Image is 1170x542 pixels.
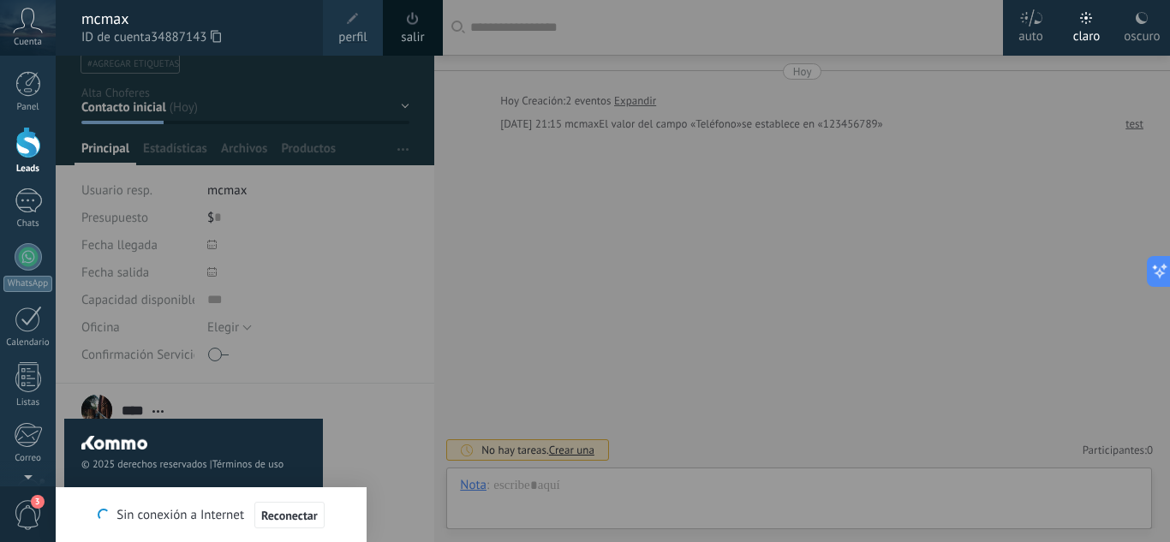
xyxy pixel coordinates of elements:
[3,164,53,175] div: Leads
[3,276,52,292] div: WhatsApp
[261,509,318,521] span: Reconectar
[1073,11,1101,56] div: claro
[254,502,325,529] button: Reconectar
[3,218,53,229] div: Chats
[31,495,45,509] span: 3
[212,458,284,471] a: Términos de uso
[98,501,324,529] div: Sin conexión a Internet
[3,397,53,408] div: Listas
[3,337,53,348] div: Calendario
[1018,11,1043,56] div: auto
[3,453,53,464] div: Correo
[14,37,42,48] span: Cuenta
[151,28,221,47] span: 34887143
[338,28,367,47] span: perfil
[1124,11,1160,56] div: oscuro
[81,28,306,47] span: ID de cuenta
[81,458,306,471] span: © 2025 derechos reservados |
[81,9,306,28] div: mcmax
[401,28,424,47] a: salir
[3,102,53,113] div: Panel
